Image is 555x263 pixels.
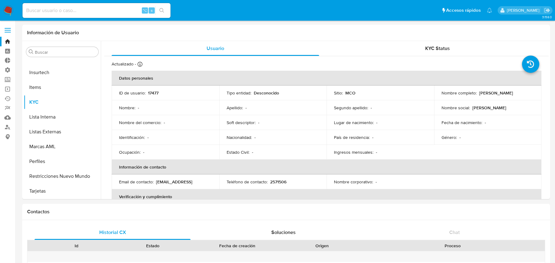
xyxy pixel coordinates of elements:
a: Notificaciones [487,8,492,13]
p: ID de usuario : [119,90,146,96]
p: Nombre del comercio : [119,120,161,125]
p: - [147,135,149,140]
p: - [376,120,377,125]
div: Id [43,243,110,249]
p: 2571506 [270,179,286,185]
p: Estado Civil : [227,149,249,155]
button: Lista Interna [24,110,101,124]
button: Perfiles [24,154,101,169]
p: - [258,120,259,125]
p: - [376,179,377,185]
p: Ocupación : [119,149,141,155]
p: MCO [345,90,356,96]
span: Soluciones [271,229,296,236]
div: Estado [119,243,186,249]
button: Listas Externas [24,124,101,139]
p: Nombre : [119,105,135,111]
button: Insurtech [24,65,101,80]
button: search-icon [155,6,168,15]
span: s [151,7,153,13]
p: Ingresos mensuales : [334,149,373,155]
button: Restricciones Nuevo Mundo [24,169,101,184]
p: Teléfono de contacto : [227,179,268,185]
p: Email de contacto : [119,179,154,185]
span: Chat [449,229,460,236]
p: Segundo apellido : [334,105,368,111]
span: Usuario [207,45,224,52]
h1: Contactos [27,209,545,215]
span: ⌥ [142,7,147,13]
p: Sitio : [334,90,343,96]
button: Tarjetas [24,184,101,198]
p: Identificación : [119,135,145,140]
p: - [164,120,165,125]
p: - [245,105,247,111]
p: - [372,135,373,140]
p: - [143,149,144,155]
th: Verificación y cumplimiento [112,189,541,204]
div: Fecha de creación [195,243,280,249]
p: - [252,149,253,155]
p: juan.calo@mercadolibre.com [507,7,542,13]
p: - [254,135,256,140]
p: Lugar de nacimiento : [334,120,374,125]
div: Origen [288,243,356,249]
p: Nacionalidad : [227,135,252,140]
button: Buscar [29,49,34,54]
p: Nombre social : [442,105,470,111]
p: [PERSON_NAME] [479,90,513,96]
a: Salir [544,7,550,14]
p: [PERSON_NAME] [472,105,506,111]
button: KYC [24,95,101,110]
span: KYC Status [425,45,450,52]
p: Apellido : [227,105,243,111]
p: Fecha de nacimiento : [442,120,482,125]
p: Soft descriptor : [227,120,256,125]
p: - [376,149,377,155]
p: [EMAIL_ADDRESS] [156,179,192,185]
input: Buscar usuario o caso... [23,6,171,15]
p: - [459,135,461,140]
p: - [371,105,372,111]
button: Marcas AML [24,139,101,154]
span: Accesos rápidos [446,7,481,14]
p: - [485,120,486,125]
div: Proceso [364,243,541,249]
p: - [138,105,139,111]
button: Items [24,80,101,95]
p: Género : [442,135,457,140]
p: Nombre completo : [442,90,477,96]
p: 17477 [148,90,158,96]
p: Actualizado - [112,61,136,67]
p: Desconocido [254,90,279,96]
th: Información de contacto [112,160,541,174]
p: Nombre corporativo : [334,179,373,185]
span: Historial CX [99,229,126,236]
input: Buscar [35,49,96,55]
p: País de residencia : [334,135,370,140]
th: Datos personales [112,71,541,86]
h1: Información de Usuario [27,30,79,36]
p: Tipo entidad : [227,90,251,96]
